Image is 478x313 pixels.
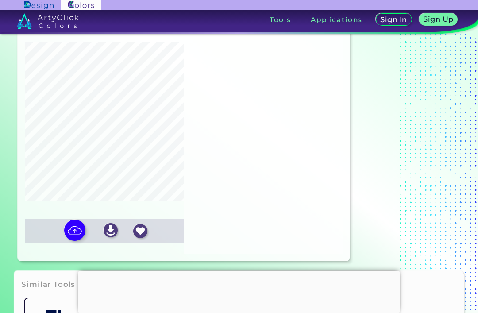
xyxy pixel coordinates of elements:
img: icon picture [64,220,85,241]
iframe: Advertisement [78,271,400,311]
h5: Sign In [382,16,405,23]
img: logo_artyclick_colors_white.svg [17,13,79,29]
h3: Tools [270,16,291,23]
h3: Applications [311,16,362,23]
h3: Similar Tools [21,279,75,290]
img: ArtyClick Design logo [24,1,54,9]
img: icon_download_white.svg [104,223,118,237]
a: Sign Up [421,14,456,25]
img: icon_favourite_white.svg [133,224,147,238]
a: Sign In [378,14,410,25]
h5: Sign Up [425,16,452,23]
